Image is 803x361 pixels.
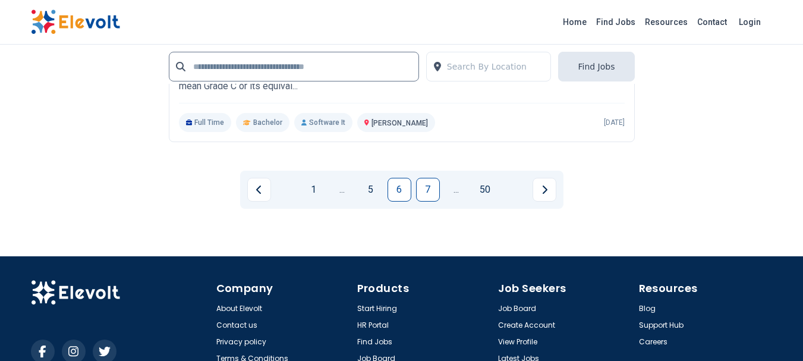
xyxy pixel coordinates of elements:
[294,113,352,132] p: Software It
[359,178,383,202] a: Page 5
[388,178,411,202] a: Page 6 is your current page
[330,178,354,202] a: Jump backward
[179,113,232,132] p: Full Time
[732,10,768,34] a: Login
[216,321,257,330] a: Contact us
[640,12,692,32] a: Resources
[558,52,634,81] button: Find Jobs
[533,178,556,202] a: Next page
[247,178,271,202] a: Previous page
[31,10,120,34] img: Elevolt
[591,12,640,32] a: Find Jobs
[31,280,120,305] img: Elevolt
[639,304,656,313] a: Blog
[498,321,555,330] a: Create Account
[216,304,262,313] a: About Elevolt
[216,280,350,297] h4: Company
[445,178,468,202] a: Jump forward
[357,304,397,313] a: Start Hiring
[302,178,326,202] a: Page 1
[253,118,282,127] span: Bachelor
[371,119,428,127] span: [PERSON_NAME]
[247,178,556,202] ul: Pagination
[604,118,625,127] p: [DATE]
[216,337,266,347] a: Privacy policy
[473,178,497,202] a: Page 50
[416,178,440,202] a: Page 7
[639,321,684,330] a: Support Hub
[558,12,591,32] a: Home
[357,280,491,297] h4: Products
[357,337,392,347] a: Find Jobs
[357,321,389,330] a: HR Portal
[639,280,773,297] h4: Resources
[498,304,536,313] a: Job Board
[639,337,667,347] a: Careers
[692,12,732,32] a: Contact
[498,280,632,297] h4: Job Seekers
[498,337,537,347] a: View Profile
[744,304,803,361] iframe: Chat Widget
